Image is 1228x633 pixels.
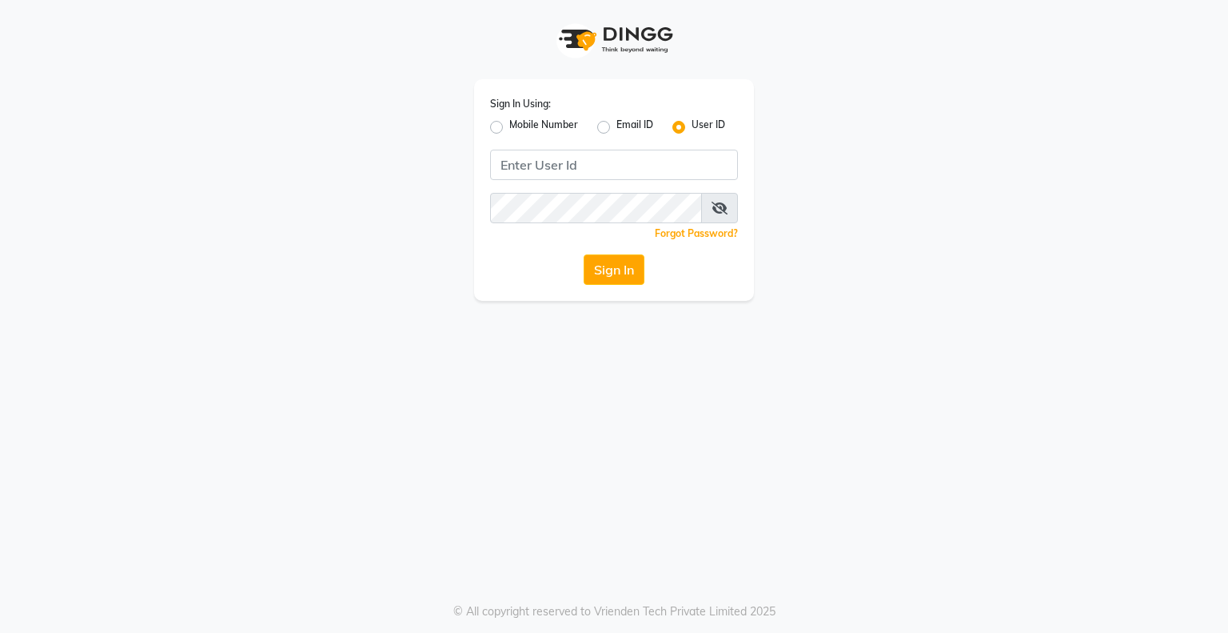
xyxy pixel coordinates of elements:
label: User ID [692,118,725,137]
a: Forgot Password? [655,227,738,239]
img: logo1.svg [550,16,678,63]
input: Username [490,193,702,223]
input: Username [490,150,738,180]
label: Email ID [616,118,653,137]
button: Sign In [584,254,644,285]
label: Sign In Using: [490,97,551,111]
label: Mobile Number [509,118,578,137]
